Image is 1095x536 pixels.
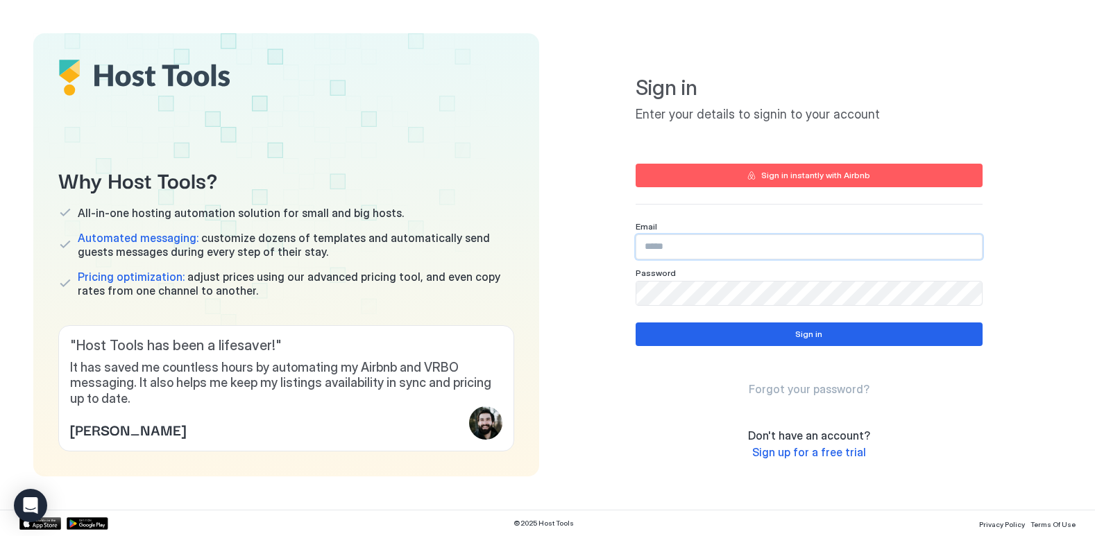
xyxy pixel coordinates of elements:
input: Input Field [636,282,982,305]
span: It has saved me countless hours by automating my Airbnb and VRBO messaging. It also helps me keep... [70,360,502,407]
div: profile [469,406,502,440]
span: Enter your details to signin to your account [636,107,983,123]
span: Privacy Policy [979,520,1025,528]
span: Pricing optimization: [78,270,185,284]
span: Email [636,221,657,232]
span: Sign up for a free trial [752,445,866,459]
button: Sign in [636,322,983,346]
span: All-in-one hosting automation solution for small and big hosts. [78,206,404,220]
span: Don't have an account? [748,429,870,442]
span: Terms Of Use [1030,520,1076,528]
span: adjust prices using our advanced pricing tool, and even copy rates from one channel to another. [78,270,514,297]
a: Terms Of Use [1030,516,1076,530]
div: Open Intercom Messenger [14,489,47,522]
span: Forgot your password? [749,382,869,396]
span: Password [636,268,676,278]
a: Sign up for a free trial [752,445,866,460]
span: [PERSON_NAME] [70,419,186,440]
span: customize dozens of templates and automatically send guests messages during every step of their s... [78,231,514,259]
span: Sign in [636,75,983,101]
span: © 2025 Host Tools [513,519,574,528]
button: Sign in instantly with Airbnb [636,164,983,187]
div: Sign in [795,328,822,340]
a: Privacy Policy [979,516,1025,530]
div: Sign in instantly with Airbnb [761,169,870,182]
span: Why Host Tools? [58,164,514,195]
span: Automated messaging: [78,231,198,245]
a: Forgot your password? [749,382,869,397]
a: App Store [19,517,61,530]
span: " Host Tools has been a lifesaver! " [70,337,502,354]
input: Input Field [636,235,982,259]
a: Google Play Store [67,517,108,530]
